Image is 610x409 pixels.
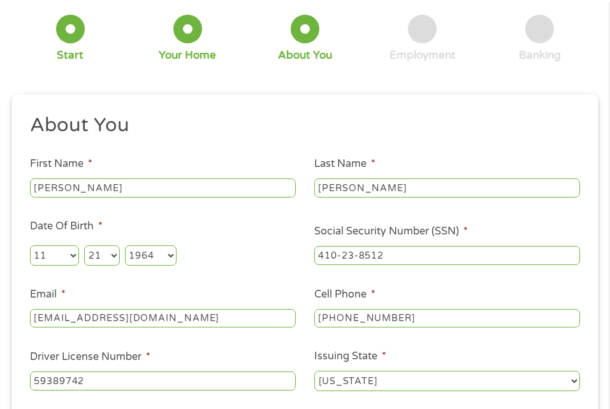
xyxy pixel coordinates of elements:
[30,350,150,364] label: Driver License Number
[314,225,468,238] label: Social Security Number (SSN)
[314,309,580,328] input: (541) 754-3010
[314,246,580,265] input: 078-05-1120
[30,220,103,233] label: Date Of Birth
[30,309,296,328] input: john@gmail.com
[30,113,571,138] h2: About You
[314,178,580,197] input: Smith
[314,350,386,363] label: Issuing State
[57,48,84,62] div: Start
[389,48,456,62] div: Employment
[519,48,561,62] div: Banking
[30,157,92,171] label: First Name
[30,288,66,301] label: Email
[30,178,296,197] input: John
[314,157,375,171] label: Last Name
[314,288,375,301] label: Cell Phone
[159,48,216,62] div: Your Home
[278,48,332,62] div: About You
